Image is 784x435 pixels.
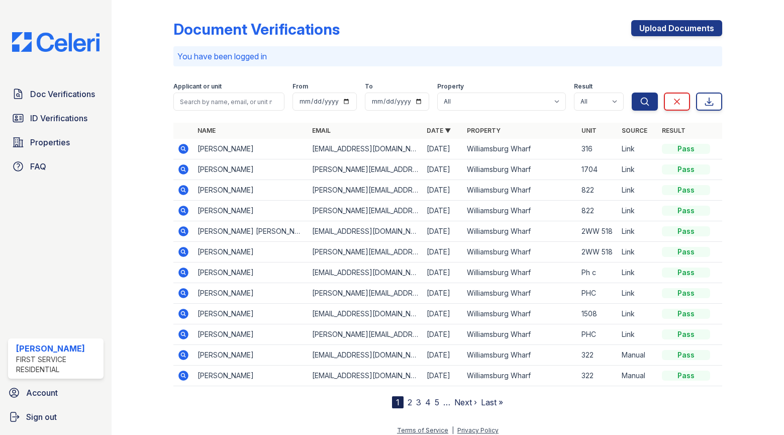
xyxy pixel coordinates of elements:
img: CE_Logo_Blue-a8612792a0a2168367f1c8372b55b34899dd931a85d93a1a3d3e32e68fde9ad4.png [4,32,108,52]
p: You have been logged in [177,50,718,62]
td: Williamsburg Wharf [463,242,577,263]
td: Link [618,324,658,345]
div: [PERSON_NAME] [16,342,100,355]
div: Pass [662,144,710,154]
div: Pass [662,288,710,298]
td: [EMAIL_ADDRESS][DOMAIN_NAME] [308,304,423,324]
div: Pass [662,206,710,216]
div: Pass [662,371,710,381]
td: [PERSON_NAME][EMAIL_ADDRESS][DOMAIN_NAME] [308,283,423,304]
input: Search by name, email, or unit number [173,93,284,111]
a: 3 [416,397,421,407]
div: Pass [662,329,710,339]
td: Manual [618,345,658,366]
td: Williamsburg Wharf [463,180,577,201]
td: Manual [618,366,658,386]
td: Link [618,304,658,324]
label: To [365,82,373,91]
td: [PERSON_NAME][EMAIL_ADDRESS][PERSON_NAME][DOMAIN_NAME] [308,242,423,263]
td: [PERSON_NAME] [193,263,308,283]
td: Link [618,263,658,283]
span: Properties [30,136,70,148]
a: FAQ [8,156,104,177]
td: [EMAIL_ADDRESS][DOMAIN_NAME] [308,263,423,283]
td: Williamsburg Wharf [463,139,577,159]
td: [PERSON_NAME][EMAIL_ADDRESS][DOMAIN_NAME] [308,201,423,221]
td: [EMAIL_ADDRESS][DOMAIN_NAME] [308,345,423,366]
span: … [443,396,450,408]
td: PHC [577,324,618,345]
td: Link [618,221,658,242]
td: [PERSON_NAME] [193,366,308,386]
td: Link [618,283,658,304]
span: ID Verifications [30,112,87,124]
td: Link [618,180,658,201]
a: Next › [454,397,477,407]
td: [DATE] [423,345,463,366]
td: [EMAIL_ADDRESS][DOMAIN_NAME] [308,139,423,159]
td: PHC [577,283,618,304]
td: [PERSON_NAME] [193,139,308,159]
span: Doc Verifications [30,88,95,100]
a: Sign out [4,407,108,427]
td: [DATE] [423,304,463,324]
div: First Service Residential [16,355,100,375]
div: Pass [662,185,710,195]
td: [DATE] [423,263,463,283]
a: Properties [8,132,104,152]
td: [DATE] [423,221,463,242]
td: [EMAIL_ADDRESS][DOMAIN_NAME] [308,366,423,386]
td: [PERSON_NAME] [193,324,308,345]
div: Pass [662,309,710,319]
label: Property [437,82,464,91]
td: [DATE] [423,201,463,221]
span: FAQ [30,160,46,172]
td: [PERSON_NAME][EMAIL_ADDRESS][DOMAIN_NAME] [308,180,423,201]
iframe: chat widget [742,395,774,425]
td: [PERSON_NAME] [193,242,308,263]
td: [EMAIL_ADDRESS][DOMAIN_NAME] [308,221,423,242]
td: [PERSON_NAME][EMAIL_ADDRESS][DOMAIN_NAME] [308,159,423,180]
a: Upload Documents [631,20,722,36]
td: [DATE] [423,159,463,180]
a: Property [467,127,501,134]
a: Result [662,127,685,134]
td: Williamsburg Wharf [463,345,577,366]
td: [PERSON_NAME] [193,159,308,180]
td: Ph c [577,263,618,283]
td: Link [618,242,658,263]
div: Pass [662,268,710,278]
td: Williamsburg Wharf [463,366,577,386]
td: Williamsburg Wharf [463,159,577,180]
td: 822 [577,201,618,221]
a: Source [622,127,647,134]
td: [PERSON_NAME][EMAIL_ADDRESS][DOMAIN_NAME] [308,324,423,345]
td: 316 [577,139,618,159]
td: 2WW 518 [577,221,618,242]
a: Email [312,127,331,134]
td: [DATE] [423,324,463,345]
td: Link [618,159,658,180]
a: Unit [581,127,597,134]
a: Account [4,383,108,403]
td: 822 [577,180,618,201]
a: Name [198,127,216,134]
td: [PERSON_NAME] [193,201,308,221]
td: [PERSON_NAME] [193,345,308,366]
td: [DATE] [423,283,463,304]
td: Williamsburg Wharf [463,263,577,283]
td: [PERSON_NAME] [193,304,308,324]
a: Privacy Policy [457,426,499,434]
td: Williamsburg Wharf [463,283,577,304]
td: Link [618,139,658,159]
td: Williamsburg Wharf [463,324,577,345]
a: Terms of Service [397,426,448,434]
td: 1508 [577,304,618,324]
label: Result [574,82,593,91]
td: [DATE] [423,242,463,263]
td: Link [618,201,658,221]
a: Date ▼ [427,127,451,134]
td: [PERSON_NAME] [193,283,308,304]
td: 322 [577,366,618,386]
